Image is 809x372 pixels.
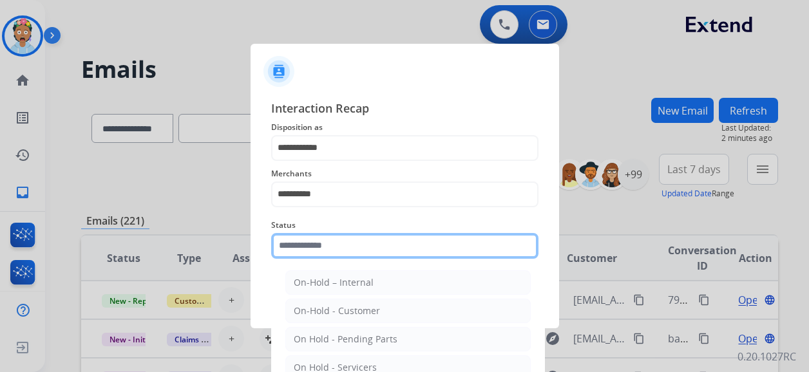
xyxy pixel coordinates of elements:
span: Disposition as [271,120,538,135]
span: Merchants [271,166,538,181]
span: Interaction Recap [271,99,538,120]
img: contactIcon [263,56,294,87]
div: On-Hold - Customer [294,304,380,317]
div: On Hold - Pending Parts [294,333,397,346]
p: 0.20.1027RC [738,349,796,364]
span: Status [271,218,538,233]
div: On-Hold – Internal [294,276,374,289]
